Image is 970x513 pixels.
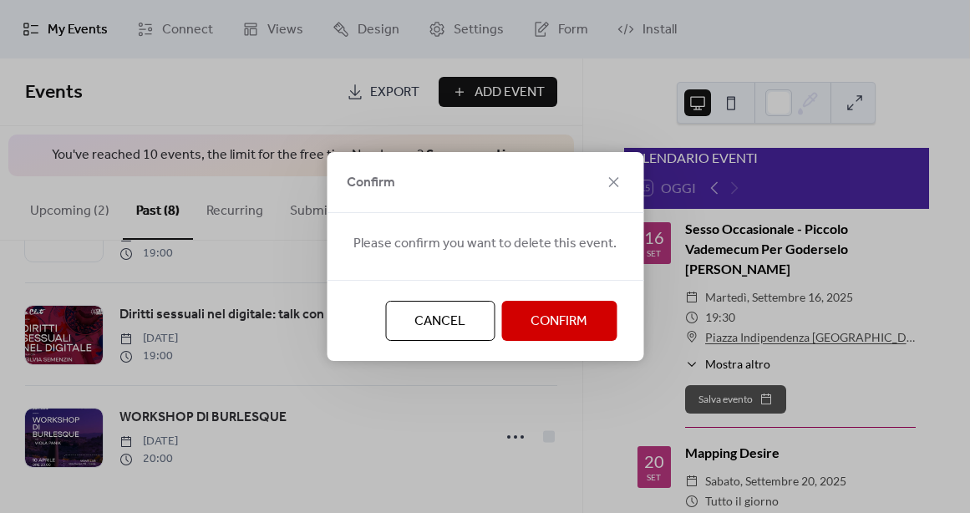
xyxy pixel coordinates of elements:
[531,312,587,332] span: Confirm
[385,301,495,341] button: Cancel
[414,312,465,332] span: Cancel
[501,301,617,341] button: Confirm
[353,234,617,254] span: Please confirm you want to delete this event.
[347,173,395,193] span: Confirm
